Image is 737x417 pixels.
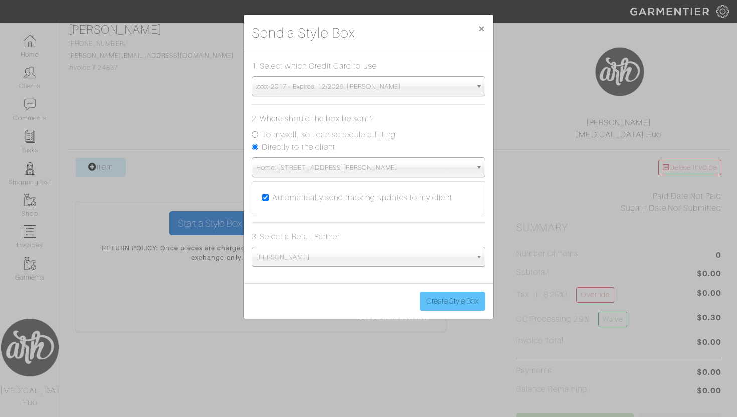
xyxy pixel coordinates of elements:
button: Create Style Box [420,292,485,311]
span: xxxx-2017 - Expires: 12/2026. [PERSON_NAME] [256,77,472,97]
span: × [478,22,485,35]
label: 1. Select which Credit Card to use [252,60,377,72]
label: To myself, so I can schedule a fitting [262,129,396,141]
label: Automatically send tracking updates to my client [272,192,452,204]
label: 3. Select a Retail Partner [252,231,340,243]
label: Directly to the client [262,141,335,153]
h3: Send a Style Box [252,23,355,44]
button: Close [470,15,493,43]
span: [PERSON_NAME] [256,247,472,267]
span: Home: [STREET_ADDRESS][PERSON_NAME] [256,158,472,178]
label: 2. Where should the box be sent? [252,113,374,125]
